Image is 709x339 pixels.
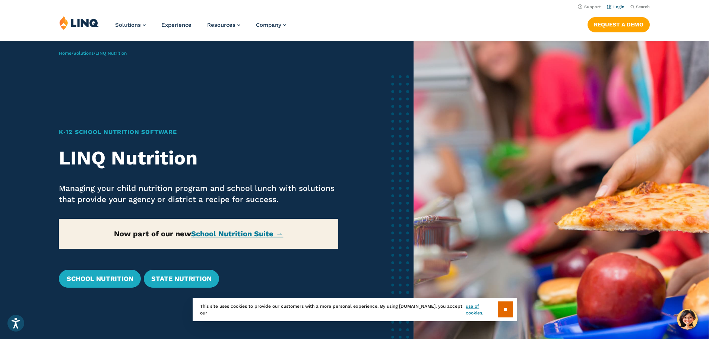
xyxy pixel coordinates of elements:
[144,270,219,288] a: State Nutrition
[207,22,235,28] span: Resources
[588,17,650,32] a: Request a Demo
[114,229,283,238] strong: Now part of our new
[191,229,283,238] a: School Nutrition Suite →
[193,298,517,321] div: This site uses cookies to provide our customers with a more personal experience. By using [DOMAIN...
[115,16,286,40] nav: Primary Navigation
[578,4,601,9] a: Support
[630,4,650,10] button: Open Search Bar
[466,303,497,316] a: use of cookies.
[59,270,140,288] a: School Nutrition
[73,51,94,56] a: Solutions
[636,4,650,9] span: Search
[59,147,197,169] strong: LINQ Nutrition
[677,309,698,330] button: Hello, have a question? Let’s chat.
[161,22,192,28] a: Experience
[59,128,338,137] h1: K‑12 School Nutrition Software
[256,22,281,28] span: Company
[115,22,146,28] a: Solutions
[115,22,141,28] span: Solutions
[607,4,624,9] a: Login
[256,22,286,28] a: Company
[59,16,99,30] img: LINQ | K‑12 Software
[207,22,240,28] a: Resources
[59,51,72,56] a: Home
[59,183,338,205] p: Managing your child nutrition program and school lunch with solutions that provide your agency or...
[588,16,650,32] nav: Button Navigation
[95,51,127,56] span: LINQ Nutrition
[59,51,127,56] span: / /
